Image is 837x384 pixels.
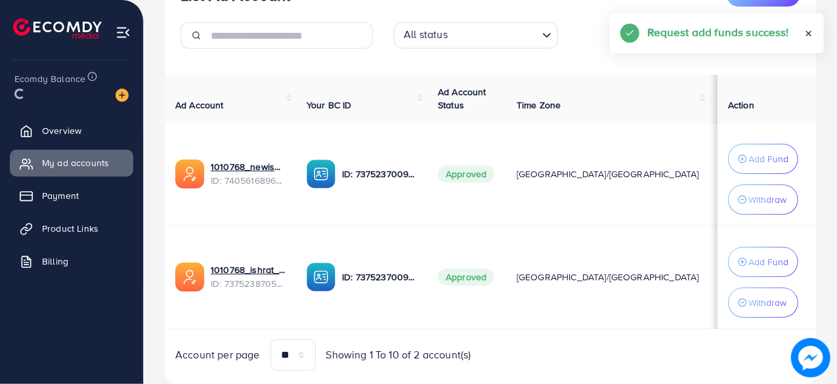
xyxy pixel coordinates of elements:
img: ic-ba-acc.ded83a64.svg [307,263,335,291]
p: ID: 7375237009410899984 [342,269,417,285]
a: Overview [10,117,133,144]
span: ID: 7375238705122115585 [211,277,286,290]
span: Ad Account [175,98,224,112]
p: Withdraw [748,192,786,207]
button: Add Fund [728,247,798,277]
img: ic-ba-acc.ded83a64.svg [307,160,335,188]
p: Withdraw [748,295,786,310]
span: Time Zone [517,98,561,112]
span: [GEOGRAPHIC_DATA]/[GEOGRAPHIC_DATA] [517,270,699,284]
span: Payment [42,189,79,202]
p: ID: 7375237009410899984 [342,166,417,182]
span: My ad accounts [42,156,109,169]
span: Ad Account Status [438,85,486,112]
p: Add Fund [748,254,788,270]
img: image [116,89,129,102]
span: Ecomdy Balance [14,72,85,85]
span: All status [401,24,450,45]
img: image [791,338,830,377]
a: My ad accounts [10,150,133,176]
a: Product Links [10,215,133,242]
span: Approved [438,268,494,286]
input: Search for option [452,25,537,45]
p: Add Fund [748,151,788,167]
span: Approved [438,165,494,182]
a: Payment [10,182,133,209]
span: Your BC ID [307,98,352,112]
h5: Request add funds success! [647,24,789,41]
div: <span class='underline'>1010768_newishrat011_1724254562912</span></br>7405616896047104017 [211,160,286,187]
span: [GEOGRAPHIC_DATA]/[GEOGRAPHIC_DATA] [517,167,699,181]
div: <span class='underline'>1010768_ishrat_1717181593354</span></br>7375238705122115585 [211,263,286,290]
span: Action [728,98,754,112]
span: Product Links [42,222,98,235]
img: logo [13,18,102,39]
button: Add Fund [728,144,798,174]
a: 1010768_ishrat_1717181593354 [211,263,286,276]
span: Billing [42,255,68,268]
button: Withdraw [728,184,798,215]
img: menu [116,25,131,40]
span: Account per page [175,347,260,362]
span: ID: 7405616896047104017 [211,174,286,187]
img: ic-ads-acc.e4c84228.svg [175,263,204,291]
img: ic-ads-acc.e4c84228.svg [175,160,204,188]
span: Showing 1 To 10 of 2 account(s) [326,347,471,362]
div: Search for option [394,22,558,49]
a: 1010768_newishrat011_1724254562912 [211,160,286,173]
a: Billing [10,248,133,274]
span: Overview [42,124,81,137]
button: Withdraw [728,288,798,318]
